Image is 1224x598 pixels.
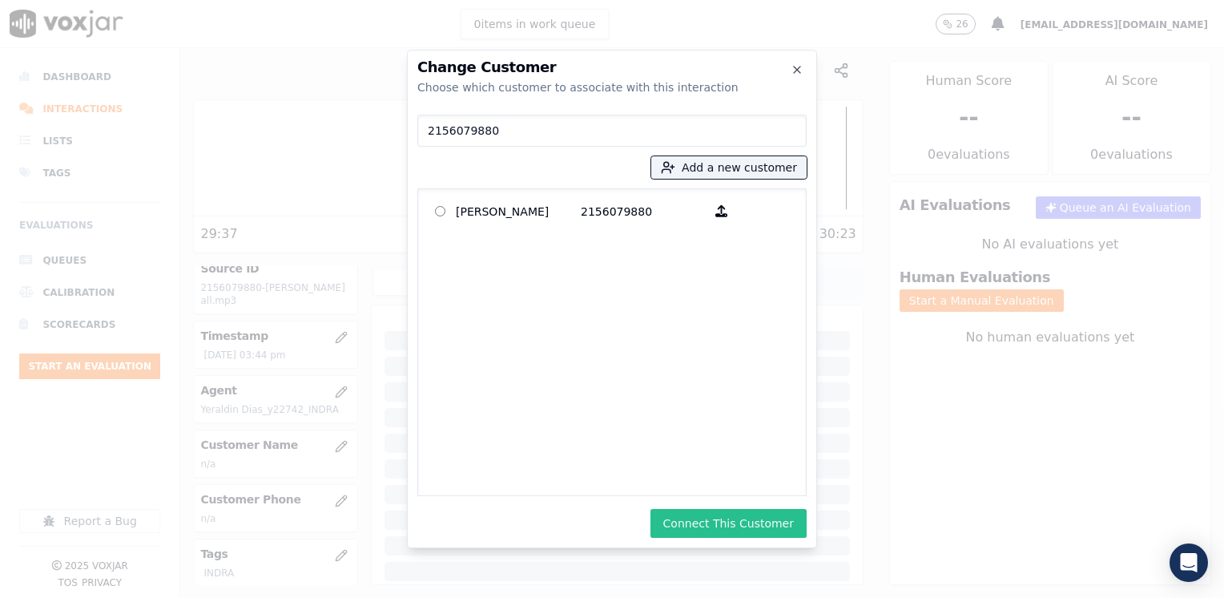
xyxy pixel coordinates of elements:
[1170,543,1208,582] div: Open Intercom Messenger
[435,206,445,216] input: [PERSON_NAME] 2156079880
[651,156,807,179] button: Add a new customer
[417,79,807,95] div: Choose which customer to associate with this interaction
[650,509,807,538] button: Connect This Customer
[417,115,807,147] input: Search Customers
[706,199,737,224] button: [PERSON_NAME] 2156079880
[417,60,807,75] h2: Change Customer
[456,199,581,224] p: [PERSON_NAME]
[581,199,706,224] p: 2156079880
